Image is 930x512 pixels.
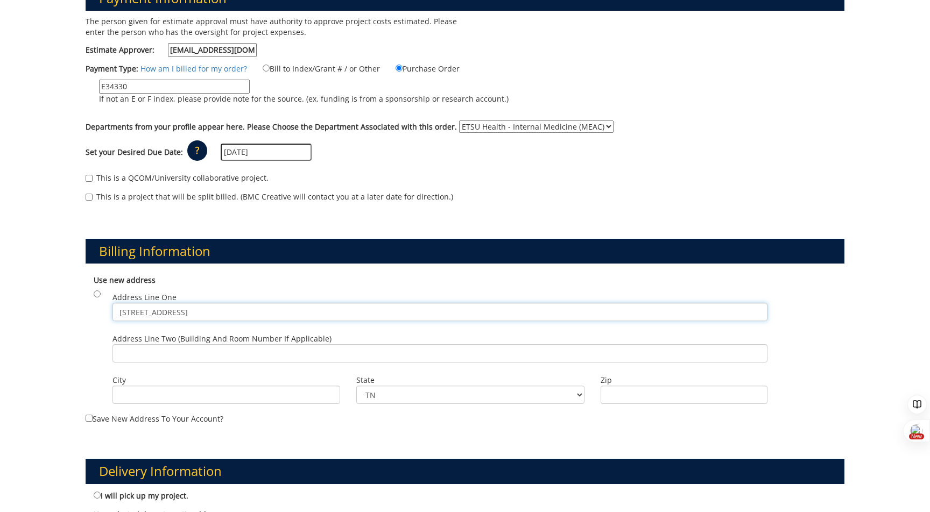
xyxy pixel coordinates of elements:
label: Estimate Approver: [86,43,257,57]
label: Address Line Two (Building and Room Number if applicable) [112,333,767,362]
input: MM/DD/YYYY [221,144,312,161]
input: This is a project that will be split billed. (BMC Creative will contact you at a later date for d... [86,194,93,201]
label: This is a project that will be split billed. (BMC Creative will contact you at a later date for d... [86,191,453,202]
p: ? [187,140,207,161]
input: Zip [601,386,767,404]
label: Purchase Order [382,62,460,74]
input: Address Line Two (Building and Room Number if applicable) [112,344,767,362]
label: State [356,375,584,386]
b: Use new address [94,275,156,285]
label: Address Line One [112,292,767,321]
input: If not an E or F index, please provide note for the source. (ex. funding is from a sponsorship or... [99,80,250,94]
label: City [112,375,340,386]
input: Bill to Index/Grant # / or Other [263,65,270,72]
h3: Delivery Information [86,459,844,483]
label: Bill to Index/Grant # / or Other [249,62,380,74]
input: This is a QCOM/University collaborative project. [86,175,93,182]
h3: Billing Information [86,239,844,264]
p: If not an E or F index, please provide note for the source. (ex. funding is from a sponsorship or... [99,94,509,104]
input: Purchase Order [396,65,403,72]
p: The person given for estimate approval must have authority to approve project costs estimated. Pl... [86,16,457,38]
label: Zip [601,375,767,386]
label: I will pick up my project. [94,489,188,501]
input: Save new address to your account? [86,415,93,422]
input: I will pick up my project. [94,492,101,499]
input: City [112,386,340,404]
a: How am I billed for my order? [140,63,247,74]
label: Payment Type: [86,63,138,74]
input: Estimate Approver: [168,43,257,57]
label: Set your Desired Due Date: [86,147,183,158]
label: Departments from your profile appear here. Please Choose the Department Associated with this order. [86,122,457,132]
label: This is a QCOM/University collaborative project. [86,173,269,183]
input: Address Line One [112,303,767,321]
